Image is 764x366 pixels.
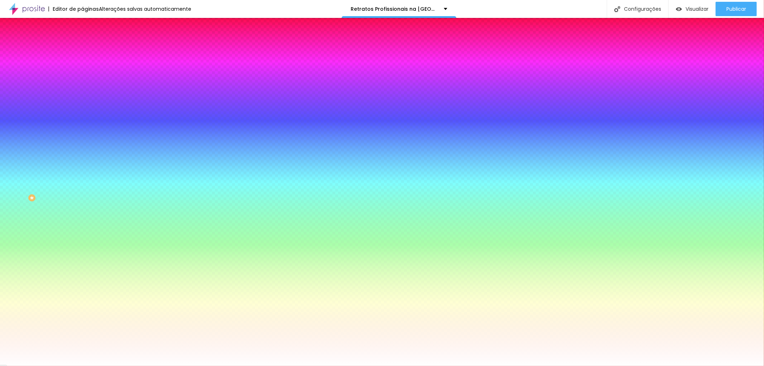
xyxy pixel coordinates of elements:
font: Publicar [726,5,746,13]
img: view-1.svg [676,6,682,12]
button: Visualizar [669,2,716,16]
img: Ícone [614,6,620,12]
font: Configurações [624,5,661,13]
font: Visualizar [686,5,708,13]
font: Retratos Profissionais na [GEOGRAPHIC_DATA][PERSON_NAME] [351,5,518,13]
font: Editor de páginas [53,5,99,13]
font: Alterações salvas automaticamente [99,5,191,13]
button: Publicar [716,2,757,16]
